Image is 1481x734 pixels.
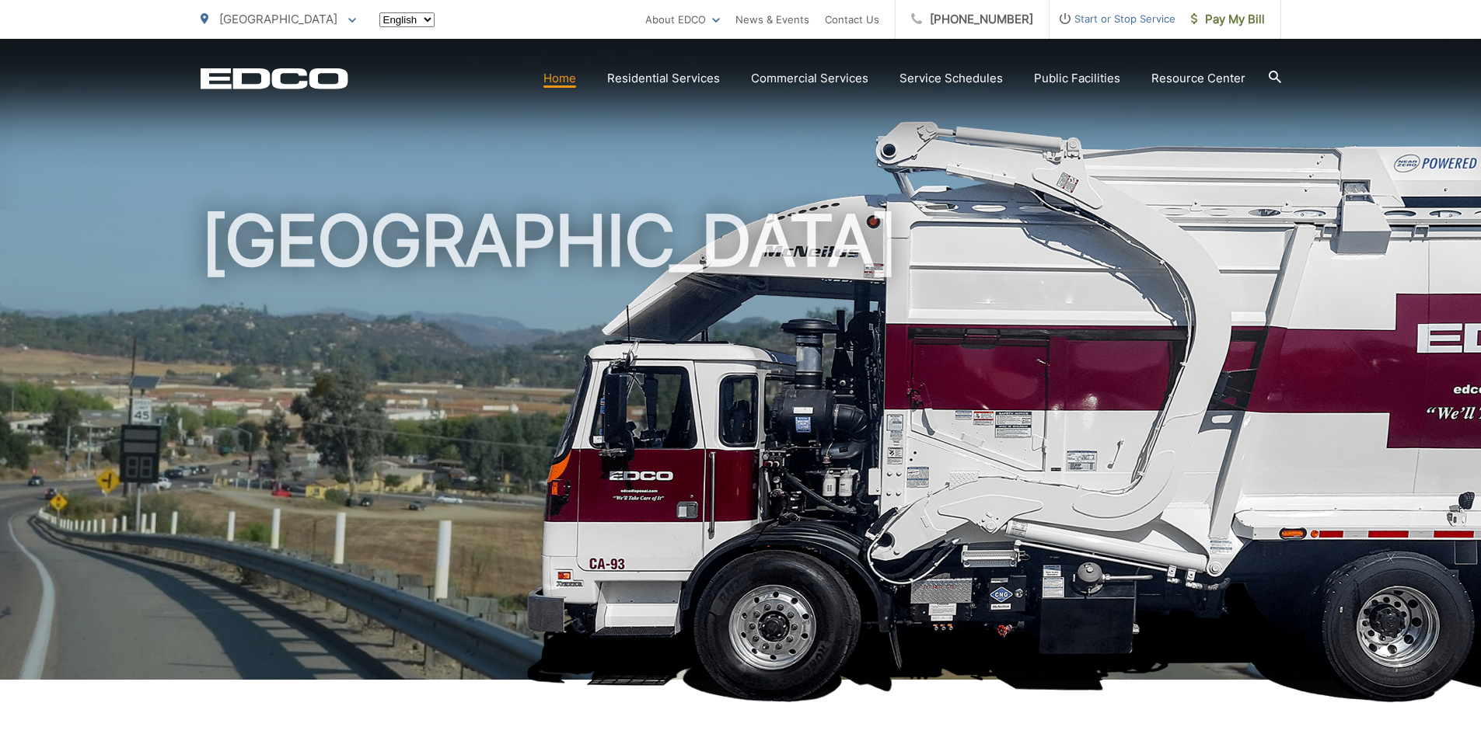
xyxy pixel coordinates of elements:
a: Public Facilities [1034,69,1120,88]
select: Select a language [379,12,435,27]
a: Commercial Services [751,69,868,88]
a: Resource Center [1151,69,1245,88]
a: Residential Services [607,69,720,88]
a: EDCD logo. Return to the homepage. [201,68,348,89]
a: News & Events [735,10,809,29]
a: Service Schedules [899,69,1003,88]
a: Contact Us [825,10,879,29]
h1: [GEOGRAPHIC_DATA] [201,202,1281,694]
span: Pay My Bill [1191,10,1265,29]
a: About EDCO [645,10,720,29]
span: [GEOGRAPHIC_DATA] [219,12,337,26]
a: Home [543,69,576,88]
